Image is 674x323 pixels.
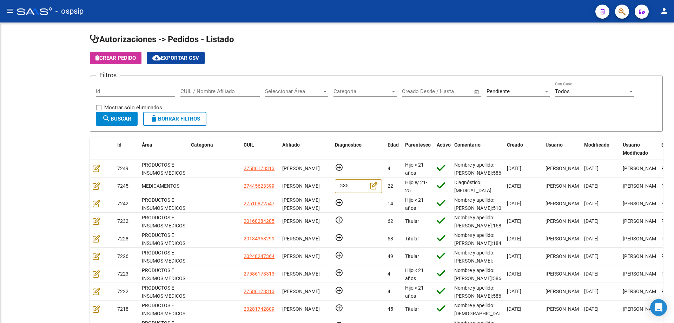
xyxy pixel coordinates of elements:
span: Usuario [546,142,563,148]
span: [PERSON_NAME] [623,271,660,277]
mat-icon: add_circle_outline [335,251,343,259]
mat-icon: add_circle_outline [335,198,343,207]
datatable-header-cell: Creado [504,137,543,161]
mat-icon: delete [150,114,158,123]
span: 27586178313 [244,289,275,294]
span: [PERSON_NAME] [282,271,320,277]
span: 20184358299 [244,236,275,241]
span: 27445623399 [244,183,275,189]
span: [DATE] [507,306,521,312]
span: PRODUCTOS E INSUMOS MEDICOS [142,303,185,316]
span: Nombre y apellido: [PERSON_NAME]:51087254 Hospital De niños segun lo informado por la Delegacion SDE [454,197,515,235]
span: PRODUCTOS E INSUMOS MEDICOS [142,232,185,246]
span: Categoria [191,142,213,148]
span: [DATE] [507,271,521,277]
span: [PERSON_NAME] [282,183,320,189]
span: Hijo < 21 años [405,197,424,211]
span: [DATE] [584,289,599,294]
span: Parentesco [405,142,431,148]
datatable-header-cell: Activo [434,137,451,161]
span: [PERSON_NAME] [623,166,660,171]
span: 4 [388,289,390,294]
span: [PERSON_NAME] [546,236,583,241]
span: Modificado [584,142,609,148]
datatable-header-cell: Categoria [188,137,241,161]
span: Activo [437,142,451,148]
datatable-header-cell: Diagnóstico [332,137,385,161]
span: Nombre y apellido: [PERSON_NAME]:18435829 Diagnostico: Cataratas ojo izquierdo CITO SOLICITE CONS... [454,232,515,286]
datatable-header-cell: Comentario [451,137,504,161]
span: 45 [388,306,393,312]
button: Buscar [96,112,138,126]
span: [PERSON_NAME] [623,201,660,206]
span: 7245 [117,183,128,189]
span: [PERSON_NAME] [546,306,583,312]
span: Titular [405,236,419,241]
span: 7232 [117,218,128,224]
datatable-header-cell: Área [139,137,188,161]
mat-icon: add_circle_outline [335,233,343,242]
span: 4 [388,166,390,171]
span: [PERSON_NAME] [282,218,320,224]
span: Nombre y apellido: [PERSON_NAME]:16828428 Clínica Calchaquí Diagnostico: Luxo [MEDICAL_DATA] (fx ... [454,215,515,260]
span: Borrar Filtros [150,116,200,122]
mat-icon: menu [6,7,14,15]
span: [PERSON_NAME] [546,183,583,189]
mat-icon: cloud_download [152,53,161,62]
span: Hijo < 21 años [405,285,424,299]
span: Titular [405,253,419,259]
span: Autorizaciones -> Pedidos - Listado [90,34,234,44]
span: PRODUCTOS E INSUMOS MEDICOS [142,197,185,211]
mat-icon: add_circle_outline [335,216,343,224]
span: [PERSON_NAME] [546,166,583,171]
span: 7223 [117,271,128,277]
span: [DATE] [584,166,599,171]
span: 7218 [117,306,128,312]
span: PRODUCTOS E INSUMOS MEDICOS [142,285,185,299]
span: PRODUCTOS E INSUMOS MEDICOS [142,215,185,228]
span: Exportar CSV [152,55,199,61]
span: Seleccionar Área [265,88,322,95]
span: [PERSON_NAME] [546,201,583,206]
span: [PERSON_NAME] [546,271,583,277]
span: 20168284285 [244,218,275,224]
span: Nombre y apellido: [PERSON_NAME]:[PHONE_NUMBER] Teléfono de contacto:[PHONE_NUMBER] Solicite resu... [454,250,501,311]
mat-icon: add_circle_outline [335,163,343,172]
span: Categoria [333,88,390,95]
span: Todos [555,88,570,95]
span: 22 [388,183,393,189]
span: [DATE] [507,183,521,189]
span: 27586178313 [244,271,275,277]
span: Hijo < 21 años [405,162,424,176]
span: Buscar [102,116,131,122]
input: Fecha fin [437,88,471,95]
span: [DATE] [507,289,521,294]
span: [PERSON_NAME] [282,306,320,312]
span: Titular [405,306,419,312]
span: 4 [388,271,390,277]
span: Usuario Modificado [623,142,648,156]
button: Borrar Filtros [143,112,206,126]
span: [DATE] [584,236,599,241]
span: [DATE] [584,218,599,224]
span: [PERSON_NAME] [546,289,583,294]
button: Crear Pedido [90,52,141,64]
span: 7242 [117,201,128,206]
span: Diagnóstico: [MEDICAL_DATA] MULTIPLE Médico Tratante: [PERSON_NAME] TEL: [PHONE_NUMBER] ([EMAIL_A... [454,180,498,297]
span: 7249 [117,166,128,171]
datatable-header-cell: Modificado [581,137,620,161]
span: [DATE] [507,201,521,206]
span: CUIL [244,142,254,148]
datatable-header-cell: Parentesco [402,137,434,161]
span: [PERSON_NAME] [282,253,320,259]
span: [PERSON_NAME] [PERSON_NAME] [282,197,320,211]
mat-icon: add_circle_outline [335,286,343,295]
mat-icon: add_circle_outline [335,304,343,312]
span: Creado [507,142,523,148]
span: Id [117,142,121,148]
span: Hijo e/ 21-25 estudiando [405,180,430,201]
span: [PERSON_NAME] [546,218,583,224]
span: [PERSON_NAME] [623,183,660,189]
span: 27586178313 [244,166,275,171]
span: [PERSON_NAME] [623,253,660,259]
